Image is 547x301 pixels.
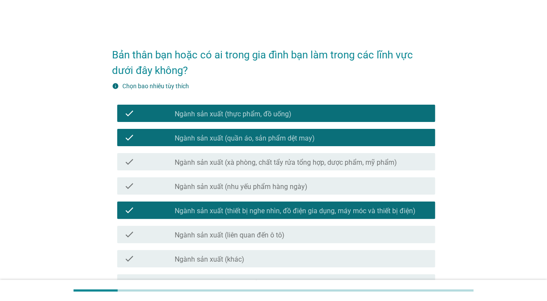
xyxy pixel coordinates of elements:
i: check [124,132,134,143]
i: check [124,157,134,167]
label: Chọn bao nhiêu tùy thích [122,83,189,90]
label: Ngành sản xuất (liên quan đến ô tô) [175,231,285,240]
label: Ngành sản xuất (thiết bị nghe nhìn, đồ điện gia dụng, máy móc và thiết bị điện) [175,207,416,215]
i: check [124,205,134,215]
i: check [124,253,134,264]
h2: Bản thân bạn hoặc có ai trong gia đình bạn làm trong các lĩnh vực dưới đây không? [112,38,435,78]
i: info [112,83,119,90]
label: Ngành sản xuất (xà phòng, chất tẩy rửa tổng hợp, dược phẩm, mỹ phẩm) [175,158,397,167]
label: Ngành sản xuất (nhu yếu phẩm hàng ngày) [175,183,307,191]
i: check [124,229,134,240]
label: Ngành sản xuất (thực phẩm, đồ uống) [175,110,291,118]
i: check [124,278,134,288]
i: check [124,181,134,191]
label: Ngành sản xuất (quần áo, sản phẩm dệt may) [175,134,315,143]
label: Ngành sản xuất (khác) [175,255,244,264]
label: Bán buôn, bán lẻ (thực phẩm, đồ uống) [175,279,294,288]
i: check [124,108,134,118]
